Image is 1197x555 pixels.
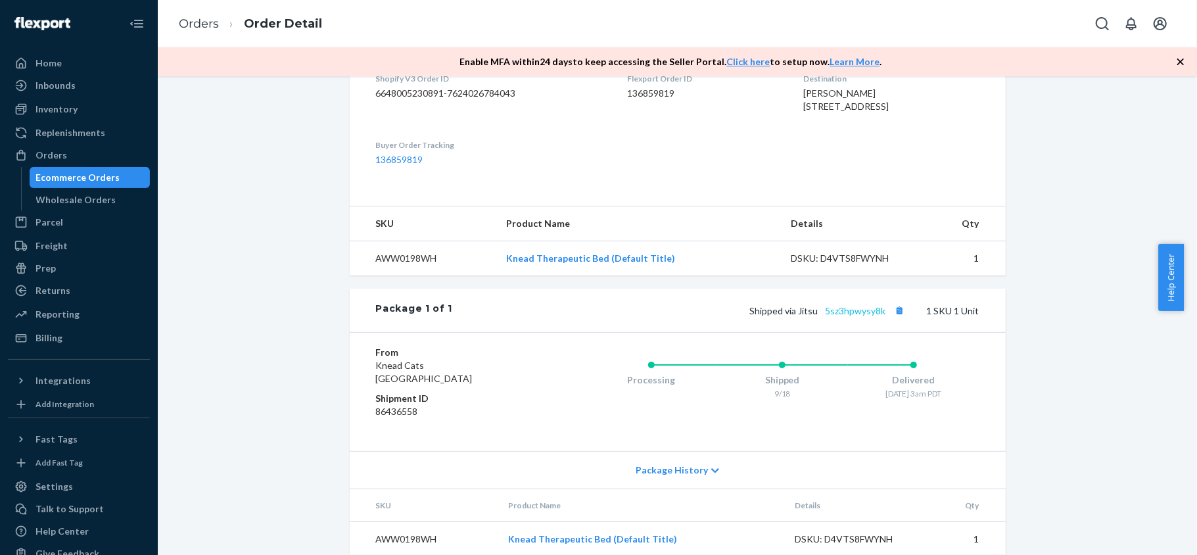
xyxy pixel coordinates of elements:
p: Enable MFA within 24 days to keep accessing the Seller Portal. to setup now. . [460,55,882,68]
dt: Flexport Order ID [627,73,782,84]
span: [PERSON_NAME] [STREET_ADDRESS] [803,87,889,112]
div: [DATE] 3am PDT [848,388,979,399]
div: Processing [586,374,717,387]
dd: 6648005230891-7624026784043 [376,87,606,100]
button: Open notifications [1118,11,1144,37]
th: Qty [929,489,1005,522]
dt: Shipment ID [376,392,533,405]
a: Talk to Support [8,498,150,519]
div: Replenishments [35,126,105,139]
div: Inventory [35,103,78,116]
div: Help Center [35,525,89,538]
span: Knead Cats [GEOGRAPHIC_DATA] [376,360,473,384]
div: Shipped [716,374,848,387]
span: Shipped via Jitsu [750,305,908,316]
a: Inbounds [8,75,150,96]
th: SKU [350,206,496,241]
div: Fast Tags [35,433,78,446]
a: Learn More [830,56,880,67]
a: Freight [8,235,150,256]
a: Knead Therapeutic Bed (Default Title) [508,533,677,544]
td: AWW0198WH [350,241,496,276]
div: DSKU: D4VTS8FWYNH [791,252,914,265]
button: Close Navigation [124,11,150,37]
div: Add Fast Tag [35,457,83,468]
div: Add Integration [35,398,94,410]
div: Wholesale Orders [36,193,116,206]
button: Help Center [1158,244,1184,311]
a: Parcel [8,212,150,233]
dt: Shopify V3 Order ID [376,73,606,84]
button: Open Search Box [1089,11,1115,37]
th: Details [785,489,929,522]
img: Flexport logo [14,17,70,30]
div: Home [35,57,62,70]
div: Settings [35,480,73,493]
span: Package History [636,464,708,477]
button: Integrations [8,370,150,391]
td: 1 [925,241,1006,276]
dd: 86436558 [376,405,533,418]
th: Product Name [498,489,785,522]
a: Home [8,53,150,74]
div: Prep [35,262,56,275]
div: 9/18 [716,388,848,399]
a: 136859819 [376,154,423,165]
a: Settings [8,476,150,497]
div: Returns [35,284,70,297]
a: Inventory [8,99,150,120]
button: Open account menu [1147,11,1173,37]
div: Orders [35,149,67,162]
a: Add Integration [8,397,150,412]
div: Reporting [35,308,80,321]
div: Delivered [848,374,979,387]
a: Order Detail [244,16,322,31]
dt: Destination [803,73,979,84]
th: Details [780,206,925,241]
a: Reporting [8,304,150,325]
dt: Buyer Order Tracking [376,139,606,151]
dt: From [376,346,533,359]
dd: 136859819 [627,87,782,100]
div: Integrations [35,374,91,387]
th: Qty [925,206,1006,241]
div: Ecommerce Orders [36,171,120,184]
a: Ecommerce Orders [30,167,151,188]
a: Orders [8,145,150,166]
div: 1 SKU 1 Unit [452,302,979,319]
a: Help Center [8,521,150,542]
ol: breadcrumbs [168,5,333,43]
div: Billing [35,331,62,345]
a: Prep [8,258,150,279]
th: SKU [350,489,498,522]
a: Orders [179,16,219,31]
div: DSKU: D4VTS8FWYNH [795,533,919,546]
a: Knead Therapeutic Bed (Default Title) [507,253,676,264]
div: Parcel [35,216,63,229]
div: Package 1 of 1 [376,302,453,319]
th: Product Name [496,206,781,241]
a: Billing [8,327,150,349]
div: Inbounds [35,79,76,92]
a: Returns [8,280,150,301]
button: Fast Tags [8,429,150,450]
a: Add Fast Tag [8,455,150,471]
div: Talk to Support [35,502,104,516]
a: Click here [727,56,770,67]
div: Freight [35,239,68,253]
a: 5sz3hpwysy8k [826,305,886,316]
button: Copy tracking number [891,302,908,319]
a: Wholesale Orders [30,189,151,210]
a: Replenishments [8,122,150,143]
